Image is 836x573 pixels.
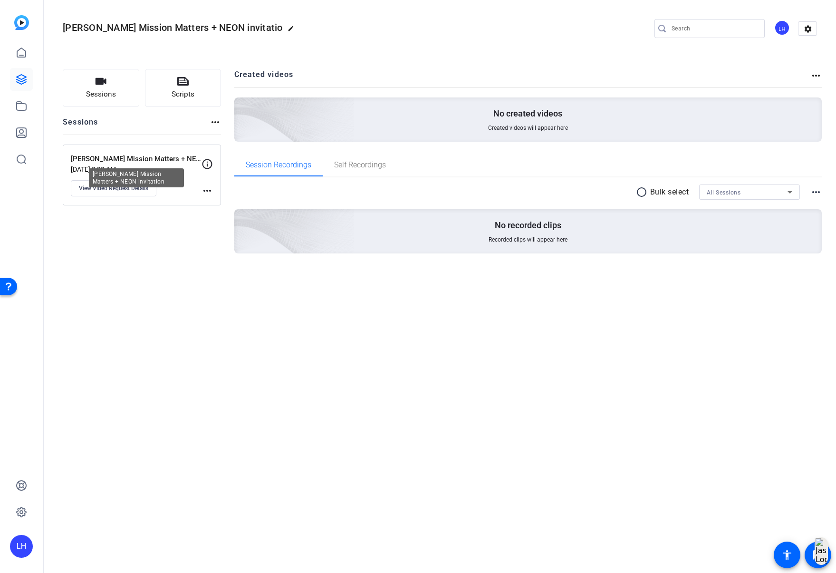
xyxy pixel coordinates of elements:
[202,185,213,196] mat-icon: more_horiz
[781,549,793,561] mat-icon: accessibility
[707,189,740,196] span: All Sessions
[71,154,202,165] p: [PERSON_NAME] Mission Matters + NEON invitation
[774,20,791,37] ngx-avatar: Lindsey Henry-Moss
[488,124,568,132] span: Created videos will appear here
[63,22,283,33] span: [PERSON_NAME] Mission Matters + NEON invitatio
[234,69,811,87] h2: Created videos
[810,70,822,81] mat-icon: more_horiz
[636,186,650,198] mat-icon: radio_button_unchecked
[210,117,221,128] mat-icon: more_horiz
[650,186,689,198] p: Bulk select
[86,89,116,100] span: Sessions
[128,115,355,321] img: embarkstudio-empty-session.png
[810,186,822,198] mat-icon: more_horiz
[774,20,790,36] div: LH
[63,69,139,107] button: Sessions
[798,22,817,36] mat-icon: settings
[489,236,567,243] span: Recorded clips will appear here
[63,117,98,135] h2: Sessions
[672,23,757,34] input: Search
[493,108,562,119] p: No created videos
[71,165,202,173] p: [DATE] 8:28 AM
[79,185,148,192] span: View Video Request Details
[14,15,29,30] img: blue-gradient.svg
[495,220,561,231] p: No recorded clips
[10,535,33,558] div: LH
[246,161,311,169] span: Session Recordings
[145,69,221,107] button: Scripts
[334,161,386,169] span: Self Recordings
[128,3,355,210] img: Creted videos background
[71,180,156,196] button: View Video Request Details
[812,549,824,561] mat-icon: message
[288,25,299,37] mat-icon: edit
[172,89,194,100] span: Scripts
